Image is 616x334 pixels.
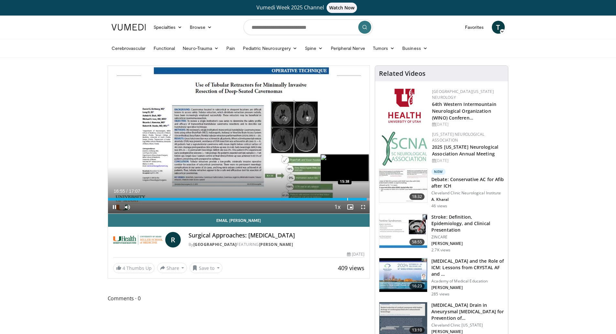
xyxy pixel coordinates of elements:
[432,121,503,127] div: [DATE]
[461,21,488,34] a: Favorites
[409,193,425,200] span: 18:32
[357,201,370,213] button: Fullscreen
[108,201,121,213] button: Pause
[113,263,155,273] a: 4 Thumbs Up
[108,294,370,303] span: Comments 0
[431,258,504,277] h3: [MEDICAL_DATA] and the Role of ICM: Lessons from CRYSTAL AF and …
[431,285,504,290] p: [PERSON_NAME]
[165,232,181,248] a: R
[126,189,128,194] span: /
[379,258,427,292] img: 64538175-078f-408f-93bb-01b902d7e9f3.150x105_q85_crop-smart_upscale.jpg
[108,198,370,201] div: Progress Bar
[431,176,504,189] h3: Debate: Conservative AC for Afib after ICH
[431,279,504,284] p: Academy of Medical Education
[259,242,293,247] a: [PERSON_NAME]
[379,258,504,297] a: 16:23 [MEDICAL_DATA] and the Role of ICM: Lessons from CRYSTAL AF and … Academy of Medical Educat...
[179,42,222,55] a: Neuro-Trauma
[114,189,125,194] span: 16:55
[431,292,449,297] p: 285 views
[113,232,163,248] img: University of Miami
[492,21,505,34] a: T
[347,251,364,257] div: [DATE]
[243,19,373,35] input: Search topics, interventions
[379,214,504,253] a: 58:55 Stroke: Definition, Epidemiology, and Clinical Presentation ZINCARE [PERSON_NAME] 2.7K views
[379,169,427,202] img: 514e11ea-87f1-47fb-adb8-ddffea0a3059.150x105_q85_crop-smart_upscale.jpg
[327,42,369,55] a: Peripheral Nerve
[409,239,425,245] span: 58:55
[432,158,503,164] div: [DATE]
[388,89,421,123] img: f6362829-b0a3-407d-a044-59546adfd345.png.150x105_q85_autocrop_double_scale_upscale_version-0.2.png
[108,66,370,214] video-js: Video Player
[431,168,446,175] p: New
[301,42,327,55] a: Spine
[193,242,237,247] a: [GEOGRAPHIC_DATA]
[398,42,431,55] a: Business
[121,201,134,213] button: Mute
[112,24,146,30] img: VuMedi Logo
[189,232,364,239] h4: Surgical Approaches: [MEDICAL_DATA]
[431,197,504,202] p: A. Kharal
[108,214,370,227] a: Email [PERSON_NAME]
[189,242,364,248] div: By FEATURING
[431,323,504,328] p: Cleveland Clinic [US_STATE]
[431,190,504,196] p: Cleveland Clinic Neurological Institute
[382,132,427,166] img: b123db18-9392-45ae-ad1d-42c3758a27aa.jpg.150x105_q85_autocrop_double_scale_upscale_version-0.2.jpg
[379,214,427,248] img: 26d5732c-95f1-4678-895e-01ffe56ce748.150x105_q85_crop-smart_upscale.jpg
[432,101,496,121] a: 64th Western Intermountain Neurological Organization (WINO) Conferen…
[409,327,425,333] span: 13:10
[432,144,498,157] a: 2025 [US_STATE] Neurological Association Annual Meeting
[432,132,484,143] a: [US_STATE] Neurological Association
[379,168,504,209] a: 18:32 New Debate: Conservative AC for Afib after ICH Cleveland Clinic Neurological Institute A. K...
[129,189,140,194] span: 17:07
[431,214,504,233] h3: Stroke: Definition, Epidemiology, and Clinical Presentation
[431,241,504,246] p: [PERSON_NAME]
[320,154,369,181] img: image.jpeg
[189,263,222,273] button: Save to
[157,263,187,273] button: Share
[431,203,447,209] p: 46 views
[331,201,344,213] button: Playback Rate
[186,21,216,34] a: Browse
[338,264,364,272] span: 409 views
[327,3,357,13] span: Watch Now
[113,3,504,13] a: Vumedi Week 2025 ChannelWatch Now
[431,235,504,240] p: ZINCARE
[108,42,150,55] a: Cerebrovascular
[123,265,125,271] span: 4
[431,248,450,253] p: 2.7K views
[409,283,425,289] span: 16:23
[344,201,357,213] button: Enable picture-in-picture mode
[431,302,504,321] h3: [MEDICAL_DATA] Drain in Aneurysmal [MEDICAL_DATA] for Prevention of…
[239,42,301,55] a: Pediatric Neurosurgery
[369,42,399,55] a: Tumors
[432,89,494,100] a: [GEOGRAPHIC_DATA][US_STATE] Neurology
[150,21,186,34] a: Specialties
[379,70,426,77] h4: Related Videos
[150,42,179,55] a: Functional
[222,42,239,55] a: Pain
